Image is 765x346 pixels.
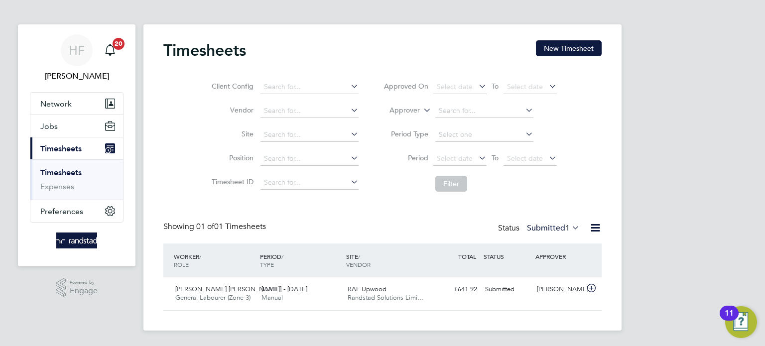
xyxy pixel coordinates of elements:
nav: Main navigation [18,24,135,266]
a: Go to home page [30,232,124,248]
input: Select one [435,128,533,142]
div: Status [498,222,582,235]
img: randstad-logo-retina.png [56,232,98,248]
input: Search for... [260,152,359,166]
div: Showing [163,222,268,232]
a: Timesheets [40,168,82,177]
label: Client Config [209,82,254,91]
span: ROLE [174,260,189,268]
button: Jobs [30,115,123,137]
label: Period Type [383,129,428,138]
span: General Labourer (Zone 3) [175,293,251,302]
label: Approved On [383,82,428,91]
input: Search for... [435,104,533,118]
label: Submitted [527,223,580,233]
span: VENDOR [346,260,371,268]
span: Select date [437,154,473,163]
div: [PERSON_NAME] [533,281,585,298]
span: RAF Upwood [348,285,386,293]
label: Approver [375,106,420,115]
div: £641.92 [429,281,481,298]
button: Network [30,93,123,115]
span: [PERSON_NAME] [PERSON_NAME] [175,285,280,293]
span: Hollie Furby [30,70,124,82]
span: Manual [261,293,283,302]
div: 11 [725,313,734,326]
button: New Timesheet [536,40,602,56]
div: SITE [344,247,430,273]
button: Open Resource Center, 11 new notifications [725,306,757,338]
span: / [358,252,360,260]
span: Preferences [40,207,83,216]
label: Site [209,129,254,138]
a: Powered byEngage [56,278,98,297]
span: HF [69,44,85,57]
input: Search for... [260,128,359,142]
input: Search for... [260,176,359,190]
span: 1 [565,223,570,233]
span: TYPE [260,260,274,268]
span: Randstad Solutions Limi… [348,293,424,302]
label: Vendor [209,106,254,115]
span: 20 [113,38,125,50]
a: Expenses [40,182,74,191]
span: / [199,252,201,260]
span: / [281,252,283,260]
button: Timesheets [30,137,123,159]
div: WORKER [171,247,257,273]
a: 20 [100,34,120,66]
span: To [489,151,502,164]
h2: Timesheets [163,40,246,60]
div: PERIOD [257,247,344,273]
label: Timesheet ID [209,177,254,186]
div: Submitted [481,281,533,298]
span: 01 Timesheets [196,222,266,231]
span: Powered by [70,278,98,287]
span: TOTAL [458,252,476,260]
input: Search for... [260,80,359,94]
span: Select date [507,82,543,91]
span: Timesheets [40,144,82,153]
label: Period [383,153,428,162]
span: 01 of [196,222,214,231]
span: Engage [70,287,98,295]
span: [DATE] - [DATE] [261,285,307,293]
button: Filter [435,176,467,192]
span: Select date [437,82,473,91]
span: Select date [507,154,543,163]
div: APPROVER [533,247,585,265]
label: Position [209,153,254,162]
span: Network [40,99,72,109]
div: STATUS [481,247,533,265]
a: HF[PERSON_NAME] [30,34,124,82]
input: Search for... [260,104,359,118]
span: To [489,80,502,93]
button: Preferences [30,200,123,222]
div: Timesheets [30,159,123,200]
span: Jobs [40,121,58,131]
